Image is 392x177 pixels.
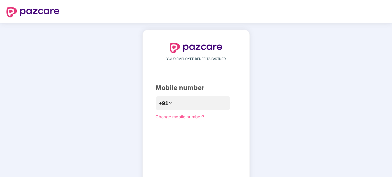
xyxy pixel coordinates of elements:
[170,43,223,53] img: logo
[156,83,237,93] div: Mobile number
[156,114,205,119] a: Change mobile number?
[169,101,173,105] span: down
[6,7,59,17] img: logo
[159,99,169,107] span: +91
[166,56,226,62] span: YOUR EMPLOYEE BENEFITS PARTNER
